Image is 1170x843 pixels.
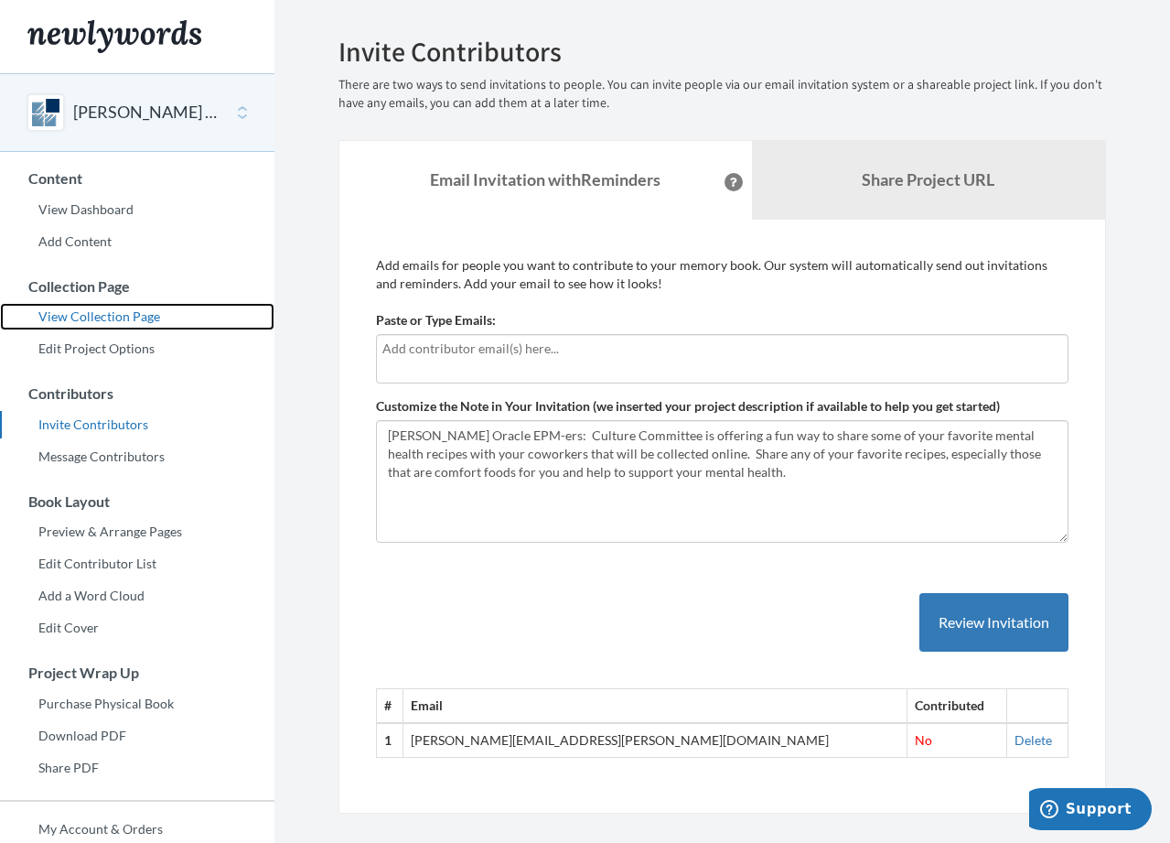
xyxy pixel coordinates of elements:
h3: Project Wrap Up [1,665,274,681]
th: Email [403,689,907,723]
h3: Collection Page [1,278,274,295]
b: Share Project URL [862,169,994,189]
label: Paste or Type Emails: [376,311,496,330]
span: No [915,732,932,748]
h3: Contributors [1,385,274,402]
p: Add emails for people you want to contribute to your memory book. Our system will automatically s... [376,256,1068,293]
h3: Book Layout [1,493,274,510]
h2: Invite Contributors [338,37,1106,67]
label: Customize the Note in Your Invitation (we inserted your project description if available to help ... [376,397,1000,416]
img: Newlywords logo [27,20,201,53]
strong: Email Invitation with Reminders [430,169,660,189]
th: # [377,689,403,723]
a: Delete [1014,732,1052,748]
th: 1 [377,723,403,757]
input: Add contributor email(s) here... [382,339,1062,359]
button: [PERSON_NAME] Book of Mental Health Recipes [73,101,221,124]
td: [PERSON_NAME][EMAIL_ADDRESS][PERSON_NAME][DOMAIN_NAME] [403,723,907,757]
iframe: Opens a widget where you can chat to one of our agents [1029,788,1152,834]
button: Review Invitation [919,593,1068,653]
textarea: [PERSON_NAME] Oracle EPM-ers: Culture Committee is offering a fun way to share some of your favor... [376,420,1068,543]
th: Contributed [907,689,1006,723]
h3: Content [1,170,274,187]
p: There are two ways to send invitations to people. You can invite people via our email invitation ... [338,76,1106,113]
